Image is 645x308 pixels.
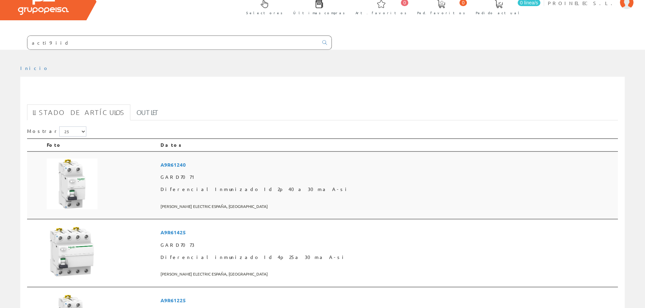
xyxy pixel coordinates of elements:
span: Últimas compras [293,9,345,16]
a: Inicio [20,65,49,71]
span: GARD7071 [160,171,615,183]
span: Art. favoritos [356,9,407,16]
span: A9R61240 [160,159,615,171]
img: Foto artículo Diferencial Inmunizado Id 2p 40a 30ma A-si (150x150) [47,159,98,209]
th: Datos [158,139,618,151]
span: A9R61225 [160,294,615,307]
label: Mostrar [27,126,86,137]
a: Listado de artículos [27,104,130,120]
select: Mostrar [59,126,86,137]
input: Buscar ... [27,36,318,49]
span: Selectores [246,9,283,16]
h1: acti9 iid [27,88,618,101]
th: Foto [44,139,158,151]
span: A9R61425 [160,226,615,239]
span: GARD7073 [160,239,615,251]
span: [PERSON_NAME] ELECTRIC ESPAÑA, [GEOGRAPHIC_DATA] [160,268,615,280]
span: Diferencial Inmunizado Id 2p 40a 30ma A-si [160,183,615,195]
span: Pedido actual [476,9,522,16]
span: Ped. favoritos [417,9,465,16]
a: Outlet [131,104,165,120]
span: Diferencial inmunizado Id 4p 25a 30ma A-si [160,251,615,263]
span: [PERSON_NAME] ELECTRIC ESPAÑA, [GEOGRAPHIC_DATA] [160,201,615,212]
img: Foto artículo Diferencial inmunizado Id 4p 25a 30ma A-si (150x150) [47,226,98,277]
